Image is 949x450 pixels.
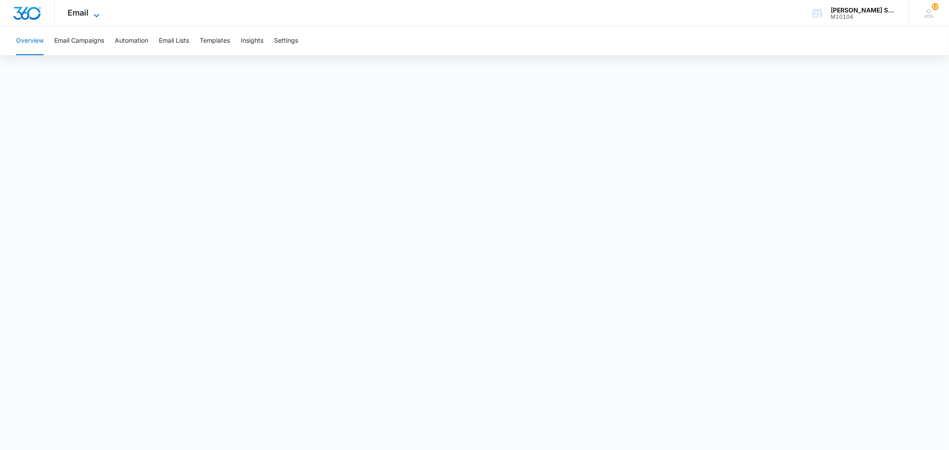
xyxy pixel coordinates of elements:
[932,3,939,10] span: 125
[831,14,896,20] div: account id
[16,27,44,55] button: Overview
[54,27,104,55] button: Email Campaigns
[200,27,230,55] button: Templates
[274,27,298,55] button: Settings
[159,27,189,55] button: Email Lists
[68,8,89,17] span: Email
[932,3,939,10] div: notifications count
[831,7,896,14] div: account name
[241,27,263,55] button: Insights
[115,27,148,55] button: Automation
